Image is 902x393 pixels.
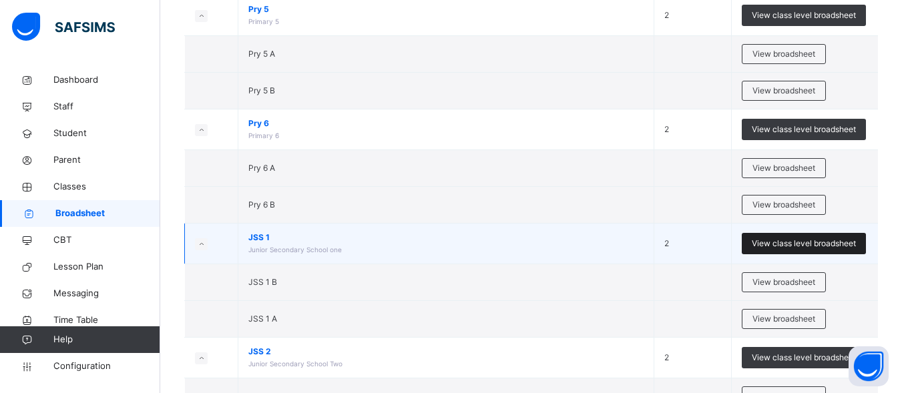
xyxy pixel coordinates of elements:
[752,85,815,97] span: View broadsheet
[248,85,275,95] span: Pry 5 B
[742,273,826,283] a: View broadsheet
[752,123,856,135] span: View class level broadsheet
[742,81,826,91] a: View broadsheet
[664,352,669,362] span: 2
[664,238,669,248] span: 2
[742,5,866,15] a: View class level broadsheet
[752,48,815,60] span: View broadsheet
[53,287,160,300] span: Messaging
[53,234,160,247] span: CBT
[55,207,160,220] span: Broadsheet
[248,346,644,358] span: JSS 2
[248,277,277,287] span: JSS 1 B
[53,314,160,327] span: Time Table
[664,124,669,134] span: 2
[248,200,275,210] span: Pry 6 B
[53,180,160,193] span: Classes
[53,333,160,346] span: Help
[742,119,866,129] a: View class level broadsheet
[53,360,160,373] span: Configuration
[248,17,279,25] span: Primary 5
[248,246,342,254] span: Junior Secondary School one
[752,352,856,364] span: View class level broadsheet
[742,348,866,358] a: View class level broadsheet
[248,360,343,368] span: Junior Secondary School Two
[248,232,644,244] span: JSS 1
[53,73,160,87] span: Dashboard
[53,153,160,167] span: Parent
[752,276,815,288] span: View broadsheet
[752,9,856,21] span: View class level broadsheet
[53,127,160,140] span: Student
[664,10,669,20] span: 2
[248,49,275,59] span: Pry 5 A
[53,260,160,274] span: Lesson Plan
[752,199,815,211] span: View broadsheet
[742,234,866,244] a: View class level broadsheet
[742,45,826,55] a: View broadsheet
[248,131,279,139] span: Primary 6
[752,313,815,325] span: View broadsheet
[742,159,826,169] a: View broadsheet
[752,238,856,250] span: View class level broadsheet
[248,163,275,173] span: Pry 6 A
[248,3,644,15] span: Pry 5
[12,13,115,41] img: safsims
[752,162,815,174] span: View broadsheet
[248,314,277,324] span: JSS 1 A
[742,195,826,206] a: View broadsheet
[248,117,644,129] span: Pry 6
[53,100,160,113] span: Staff
[849,346,889,386] button: Open asap
[742,310,826,320] a: View broadsheet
